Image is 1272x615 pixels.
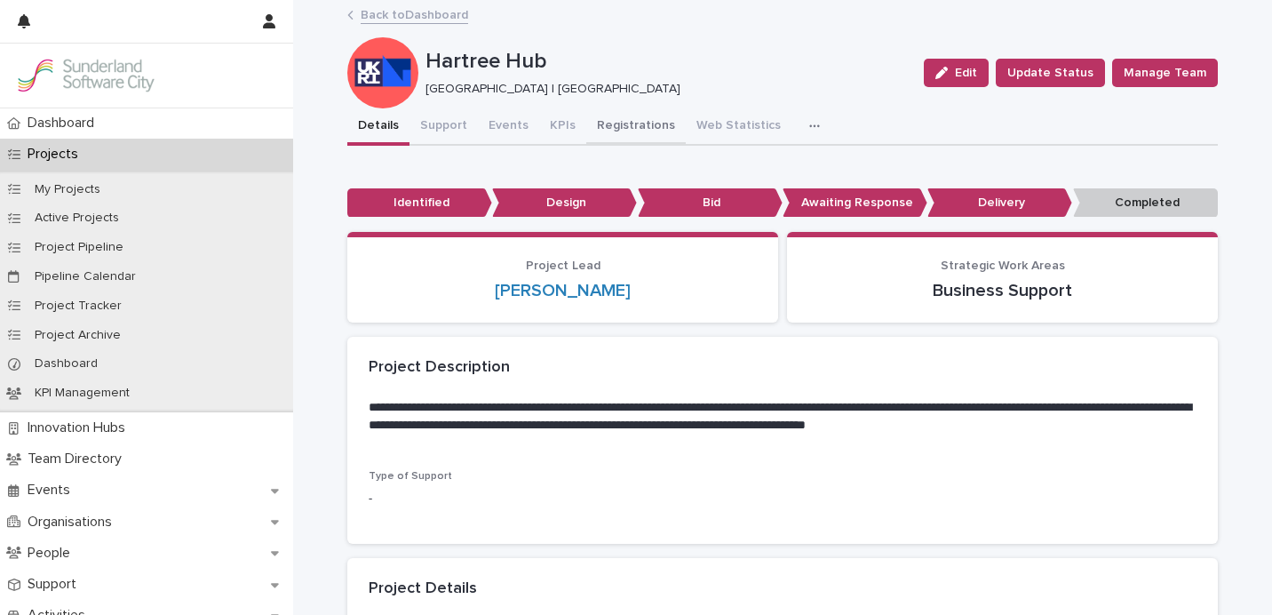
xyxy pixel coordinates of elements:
[783,188,927,218] p: Awaiting Response
[955,67,977,79] span: Edit
[996,59,1105,87] button: Update Status
[20,115,108,132] p: Dashboard
[20,328,135,343] p: Project Archive
[941,260,1065,272] span: Strategic Work Areas
[425,82,902,97] p: [GEOGRAPHIC_DATA] | [GEOGRAPHIC_DATA]
[20,419,139,436] p: Innovation Hubs
[409,108,478,146] button: Support
[686,108,791,146] button: Web Statistics
[20,545,84,562] p: People
[20,576,91,593] p: Support
[927,188,1072,218] p: Delivery
[924,59,989,87] button: Edit
[638,188,783,218] p: Bid
[20,240,138,255] p: Project Pipeline
[1124,64,1206,82] span: Manage Team
[361,4,468,24] a: Back toDashboard
[369,471,452,482] span: Type of Support
[586,108,686,146] button: Registrations
[347,188,492,218] p: Identified
[425,49,910,75] p: Hartree Hub
[20,182,115,197] p: My Projects
[492,188,637,218] p: Design
[20,299,136,314] p: Project Tracker
[20,386,144,401] p: KPI Management
[526,260,600,272] span: Project Lead
[369,579,477,599] h2: Project Details
[347,108,409,146] button: Details
[20,482,84,499] p: Events
[808,280,1196,301] p: Business Support
[369,490,1196,508] p: -
[20,269,150,284] p: Pipeline Calendar
[478,108,539,146] button: Events
[20,211,133,226] p: Active Projects
[20,356,112,371] p: Dashboard
[1007,64,1093,82] span: Update Status
[495,280,631,301] a: [PERSON_NAME]
[20,451,136,467] p: Team Directory
[20,514,126,531] p: Organisations
[14,58,156,93] img: Kay6KQejSz2FjblR6DWv
[369,358,510,378] h2: Project Description
[1112,59,1218,87] button: Manage Team
[539,108,586,146] button: KPIs
[1073,188,1218,218] p: Completed
[20,146,92,163] p: Projects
